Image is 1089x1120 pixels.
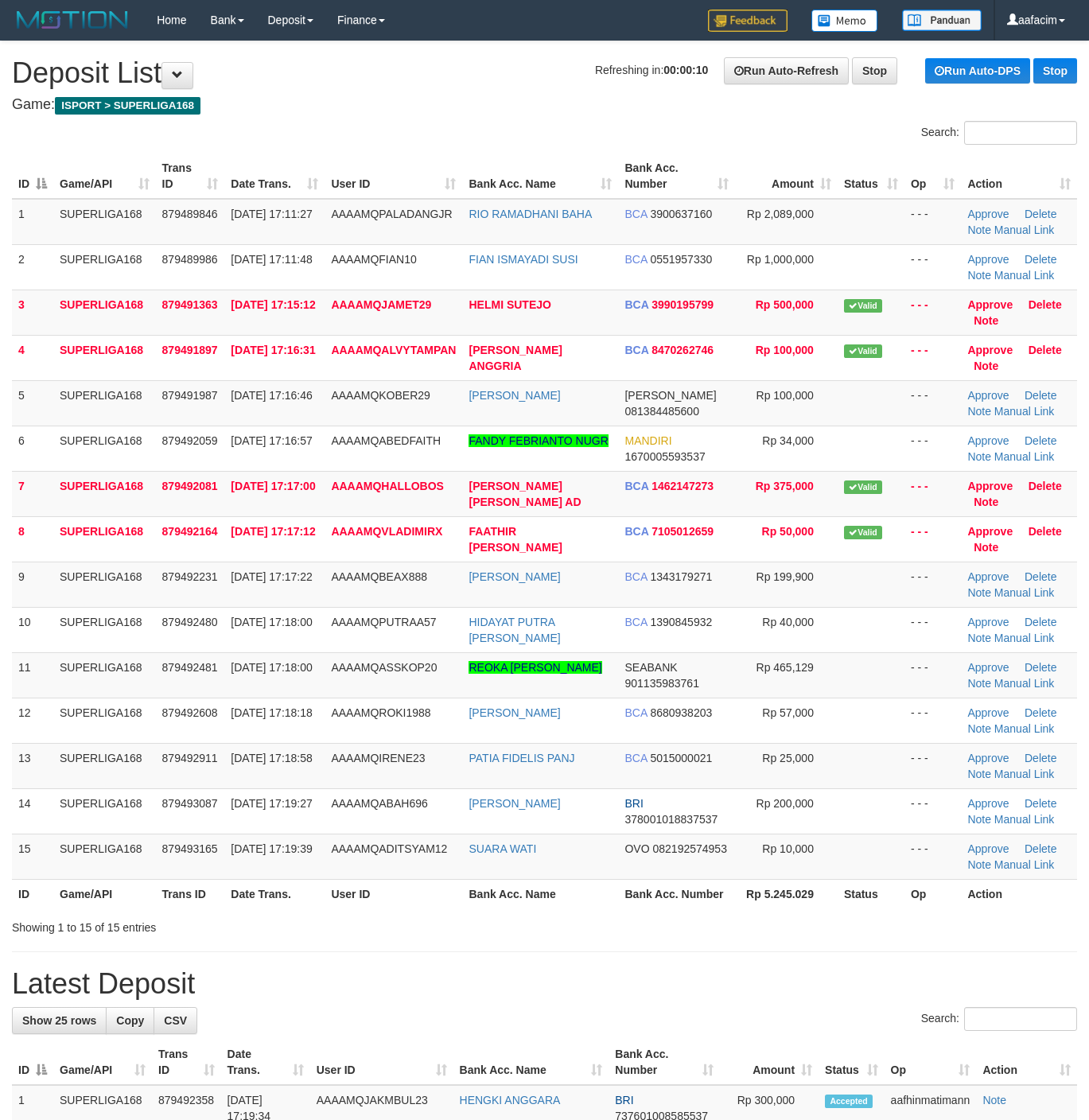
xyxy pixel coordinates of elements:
[231,480,315,492] span: [DATE] 17:17:00
[663,64,708,76] strong: 00:00:10
[53,516,156,562] td: SUPERLIGA168
[624,842,649,855] span: OVO
[967,253,1009,266] a: Approve
[967,269,991,282] a: Note
[925,58,1030,84] a: Run Auto-DPS
[1025,253,1056,266] a: Delete
[967,298,1013,311] a: Approve
[12,199,53,245] td: 1
[469,525,562,554] a: FAATHIR [PERSON_NAME]
[624,570,647,583] span: BCA
[331,842,447,855] span: AAAAMQADITSYAM12
[967,450,991,463] a: Note
[231,797,312,810] span: [DATE] 17:19:27
[12,97,1077,113] h4: Game:
[904,743,962,788] td: - - -
[982,1094,1006,1106] a: Note
[156,879,225,908] th: Trans ID
[615,1094,633,1106] span: BRI
[53,244,156,290] td: SUPERLIGA168
[53,788,156,834] td: SUPERLIGA168
[921,1007,1077,1031] label: Search:
[12,516,53,562] td: 8
[994,768,1055,780] a: Manual Link
[469,434,608,447] a: FANDY FEBRIANTO NUGR
[53,335,156,380] td: SUPERLIGA168
[994,677,1055,690] a: Manual Link
[994,813,1055,826] a: Manual Link
[904,380,962,426] td: - - -
[974,360,998,372] a: Note
[825,1095,873,1108] span: Accepted
[1025,842,1056,855] a: Delete
[967,706,1009,719] a: Approve
[624,752,647,764] span: BCA
[904,426,962,471] td: - - -
[967,480,1013,492] a: Approve
[967,813,991,826] a: Note
[53,426,156,471] td: SUPERLIGA168
[650,752,712,764] span: Copy 5015000021 to clipboard
[12,1040,53,1085] th: ID: activate to sort column descending
[967,616,1009,628] a: Approve
[762,706,814,719] span: Rp 57,000
[162,706,218,719] span: 879492608
[624,434,671,447] span: MANDIRI
[994,450,1055,463] a: Manual Link
[331,797,427,810] span: AAAAMQABAH696
[231,842,312,855] span: [DATE] 17:19:39
[53,562,156,607] td: SUPERLIGA168
[852,57,897,84] a: Stop
[231,253,312,266] span: [DATE] 17:11:48
[53,879,156,908] th: Game/API
[162,480,218,492] span: 879492081
[12,652,53,698] td: 11
[469,344,562,372] a: [PERSON_NAME] ANGGRIA
[811,10,878,32] img: Button%20Memo.svg
[325,154,462,199] th: User ID: activate to sort column ascending
[819,1040,885,1085] th: Status: activate to sort column ascending
[650,570,712,583] span: Copy 1343179271 to clipboard
[231,389,312,402] span: [DATE] 17:16:46
[12,471,53,516] td: 7
[12,607,53,652] td: 10
[624,797,643,810] span: BRI
[331,389,430,402] span: AAAAMQKOBER29
[650,253,712,266] span: Copy 0551957330 to clipboard
[231,525,315,538] span: [DATE] 17:17:12
[624,405,698,418] span: Copy 081384485600 to clipboard
[310,1040,453,1085] th: User ID: activate to sort column ascending
[331,752,425,764] span: AAAAMQIRENE23
[231,344,315,356] span: [DATE] 17:16:31
[231,706,312,719] span: [DATE] 17:18:18
[1025,661,1056,674] a: Delete
[164,1014,187,1027] span: CSV
[1025,797,1056,810] a: Delete
[231,752,312,764] span: [DATE] 17:18:58
[331,344,456,356] span: AAAAMQALVYTAMPAN
[12,244,53,290] td: 2
[53,743,156,788] td: SUPERLIGA168
[904,471,962,516] td: - - -
[331,525,442,538] span: AAAAMQVLADIMIRX
[762,525,814,538] span: Rp 50,000
[231,298,315,311] span: [DATE] 17:15:12
[162,661,218,674] span: 879492481
[838,154,904,199] th: Status: activate to sort column ascending
[904,199,962,245] td: - - -
[12,834,53,879] td: 15
[469,389,560,402] a: [PERSON_NAME]
[651,525,714,538] span: Copy 7105012659 to clipboard
[756,344,814,356] span: Rp 100,000
[12,8,133,32] img: MOTION_logo.png
[844,299,882,313] span: Valid transaction
[53,652,156,698] td: SUPERLIGA168
[162,797,218,810] span: 879493087
[618,154,735,199] th: Bank Acc. Number: activate to sort column ascending
[904,834,962,879] td: - - -
[1025,752,1056,764] a: Delete
[735,154,838,199] th: Amount: activate to sort column ascending
[12,879,53,908] th: ID
[1029,344,1062,356] a: Delete
[650,616,712,628] span: Copy 1390845932 to clipboard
